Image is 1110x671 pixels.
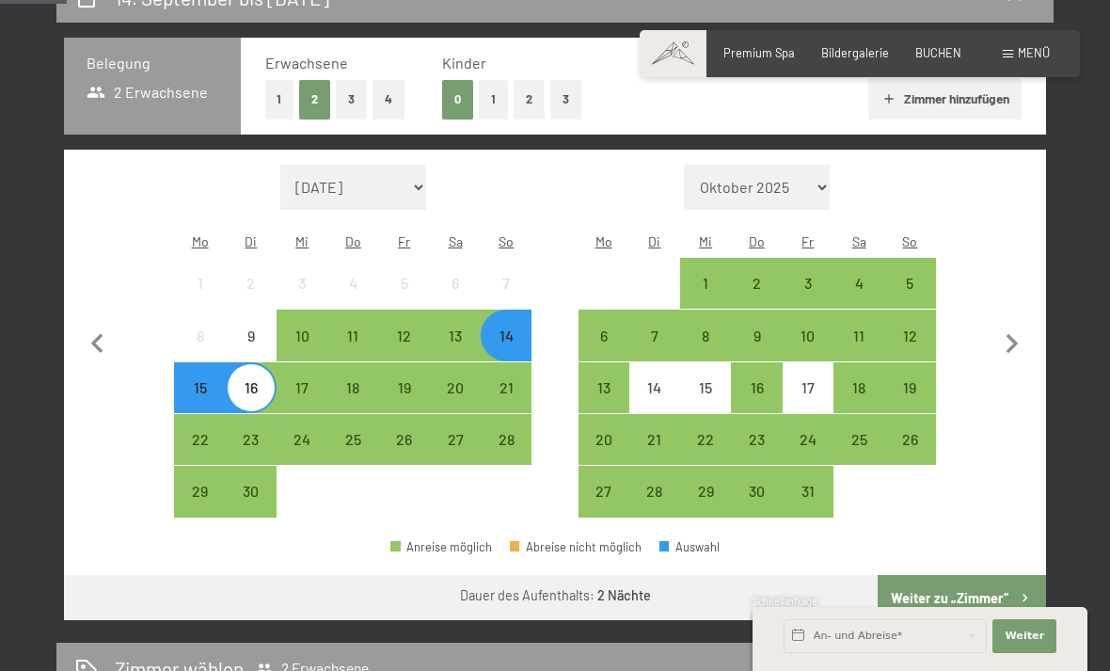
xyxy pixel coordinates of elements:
[629,310,680,360] div: Tue Oct 07 2025
[629,466,680,517] div: Anreise möglich
[327,362,378,413] div: Anreise möglich
[174,466,225,517] div: Mon Sep 29 2025
[278,328,325,375] div: 10
[733,276,780,323] div: 2
[430,362,481,413] div: Anreise möglich
[915,45,961,60] a: BUCHEN
[379,362,430,413] div: Anreise möglich
[833,362,884,413] div: Anreise möglich
[449,233,463,249] abbr: Samstag
[680,258,731,309] div: Anreise möglich
[277,414,327,465] div: Wed Sep 24 2025
[783,310,833,360] div: Anreise möglich
[833,414,884,465] div: Anreise möglich
[629,362,680,413] div: Tue Oct 14 2025
[680,466,731,517] div: Anreise möglich
[430,258,481,309] div: Sat Sep 06 2025
[265,80,294,119] button: 1
[731,414,782,465] div: Anreise möglich
[226,466,277,517] div: Tue Sep 30 2025
[277,362,327,413] div: Anreise möglich
[327,258,378,309] div: Anreise nicht möglich
[432,380,479,427] div: 20
[481,362,531,413] div: Anreise möglich
[499,233,514,249] abbr: Sonntag
[174,310,225,360] div: Anreise nicht möglich
[749,233,765,249] abbr: Donnerstag
[329,432,376,479] div: 25
[228,380,275,427] div: 16
[783,414,833,465] div: Anreise möglich
[631,484,678,531] div: 28
[579,466,629,517] div: Anreise möglich
[327,362,378,413] div: Thu Sep 18 2025
[329,276,376,323] div: 4
[379,258,430,309] div: Fri Sep 05 2025
[226,310,277,360] div: Tue Sep 09 2025
[884,258,935,309] div: Sun Oct 05 2025
[833,310,884,360] div: Anreise möglich
[381,432,428,479] div: 26
[442,80,473,119] button: 0
[992,619,1056,653] button: Weiter
[783,362,833,413] div: Anreise nicht möglich
[629,414,680,465] div: Tue Oct 21 2025
[226,310,277,360] div: Anreise nicht möglich
[174,414,225,465] div: Anreise möglich
[226,258,277,309] div: Tue Sep 02 2025
[226,362,277,413] div: Tue Sep 16 2025
[785,484,832,531] div: 31
[579,362,629,413] div: Mon Oct 13 2025
[659,541,720,553] div: Auswahl
[430,310,481,360] div: Sat Sep 13 2025
[483,432,530,479] div: 28
[629,362,680,413] div: Anreise nicht möglich
[835,276,882,323] div: 4
[629,310,680,360] div: Anreise möglich
[226,362,277,413] div: Anreise möglich
[432,432,479,479] div: 27
[174,414,225,465] div: Mon Sep 22 2025
[680,310,731,360] div: Wed Oct 08 2025
[699,233,712,249] abbr: Mittwoch
[277,362,327,413] div: Wed Sep 17 2025
[733,380,780,427] div: 16
[833,258,884,309] div: Sat Oct 04 2025
[430,258,481,309] div: Anreise nicht möglich
[878,575,1046,620] button: Weiter zu „Zimmer“
[629,414,680,465] div: Anreise möglich
[629,466,680,517] div: Tue Oct 28 2025
[731,310,782,360] div: Anreise möglich
[176,484,223,531] div: 29
[277,414,327,465] div: Anreise möglich
[884,414,935,465] div: Sun Oct 26 2025
[226,414,277,465] div: Tue Sep 23 2025
[631,432,678,479] div: 21
[510,541,642,553] div: Abreise nicht möglich
[884,258,935,309] div: Anreise möglich
[299,80,330,119] button: 2
[278,276,325,323] div: 3
[579,414,629,465] div: Anreise möglich
[327,414,378,465] div: Thu Sep 25 2025
[329,328,376,375] div: 11
[430,310,481,360] div: Anreise möglich
[731,466,782,517] div: Thu Oct 30 2025
[833,258,884,309] div: Anreise möglich
[852,233,866,249] abbr: Samstag
[821,45,889,60] a: Bildergalerie
[731,362,782,413] div: Anreise möglich
[783,310,833,360] div: Fri Oct 10 2025
[723,45,795,60] a: Premium Spa
[277,310,327,360] div: Wed Sep 10 2025
[379,414,430,465] div: Fri Sep 26 2025
[174,362,225,413] div: Mon Sep 15 2025
[174,362,225,413] div: Anreise möglich
[680,362,731,413] div: Anreise nicht möglich
[1005,629,1044,644] span: Weiter
[833,362,884,413] div: Sat Oct 18 2025
[336,80,367,119] button: 3
[228,432,275,479] div: 23
[192,233,209,249] abbr: Montag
